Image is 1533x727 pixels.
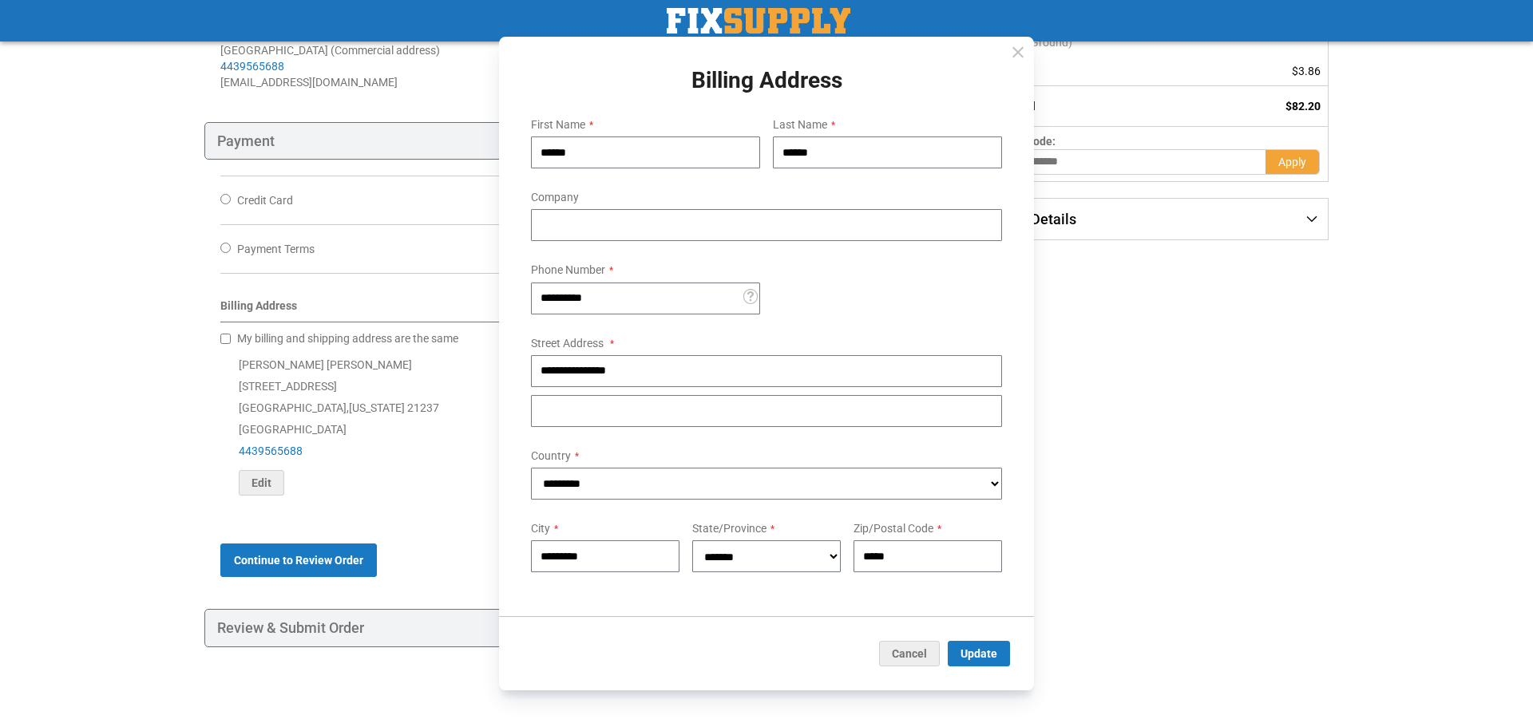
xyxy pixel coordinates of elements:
[349,401,405,414] span: [US_STATE]
[1292,65,1321,77] span: $3.86
[220,543,377,577] button: Continue to Review Order
[239,470,284,496] button: Edit
[204,609,930,647] div: Review & Submit Order
[220,76,398,89] span: [EMAIL_ADDRESS][DOMAIN_NAME]
[961,647,997,660] span: Update
[531,263,605,276] span: Phone Number
[1278,156,1306,168] span: Apply
[204,122,930,160] div: Payment
[692,522,766,535] span: State/Province
[879,641,940,666] button: Cancel
[531,191,579,203] span: Company
[237,243,315,255] span: Payment Terms
[667,8,850,34] a: store logo
[220,354,914,496] div: [PERSON_NAME] [PERSON_NAME] [STREET_ADDRESS] [GEOGRAPHIC_DATA] , 21237 [GEOGRAPHIC_DATA]
[531,449,571,462] span: Country
[978,34,1207,50] span: Standard (Ground)
[1266,149,1320,175] button: Apply
[531,118,585,131] span: First Name
[970,57,1215,86] th: Tax
[234,554,363,567] span: Continue to Review Order
[518,69,1015,93] h1: Billing Address
[252,476,271,489] span: Edit
[892,647,927,660] span: Cancel
[948,641,1010,666] button: Update
[531,337,604,350] span: Street Address
[239,444,303,457] a: 4439565688
[854,522,933,535] span: Zip/Postal Code
[237,332,458,345] span: My billing and shipping address are the same
[220,298,914,322] div: Billing Address
[237,194,293,207] span: Credit Card
[667,8,850,34] img: Fix Industrial Supply
[773,118,827,131] span: Last Name
[1285,100,1321,113] span: $82.20
[220,60,284,73] a: 4439565688
[531,522,550,535] span: City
